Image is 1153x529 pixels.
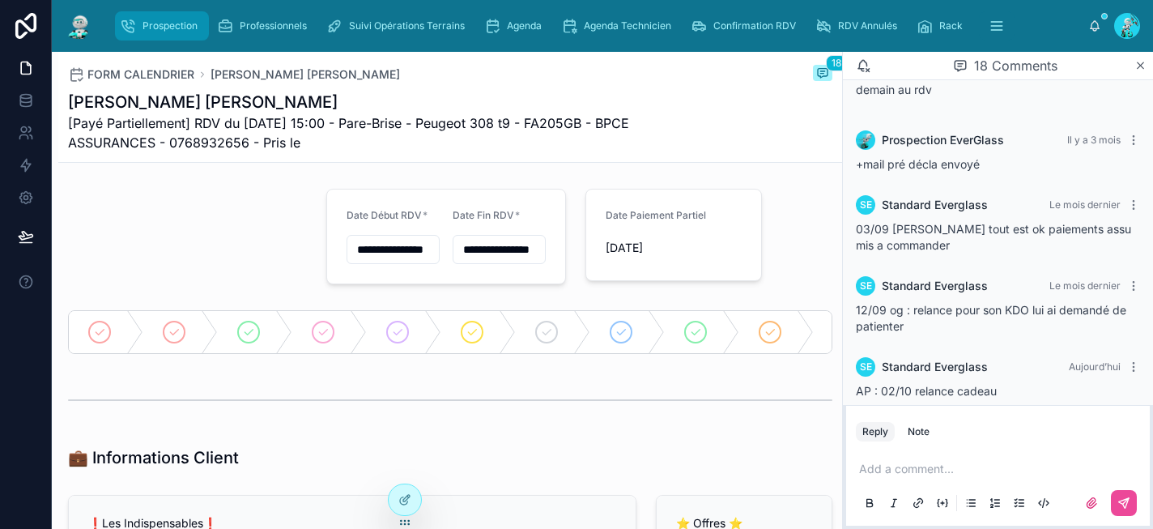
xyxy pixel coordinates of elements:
[453,209,514,221] span: Date Fin RDV
[856,422,895,442] button: Reply
[912,11,974,41] a: Rack
[240,19,307,32] span: Professionnels
[813,65,832,84] button: 18
[860,198,872,211] span: SE
[349,19,465,32] span: Suivi Opérations Terrains
[1049,279,1121,292] span: Le mois dernier
[1049,198,1121,211] span: Le mois dernier
[347,209,422,221] span: Date Début RDV
[882,197,988,213] span: Standard Everglass
[882,132,1004,148] span: Prospection EverGlass
[584,19,671,32] span: Agenda Technicien
[856,303,1126,333] span: 12/09 og : relance pour son KDO lui ai demandé de patienter
[860,279,872,292] span: SE
[68,113,711,152] span: [Payé Partiellement] RDV du [DATE] 15:00 - Pare-Brise - Peugeot 308 t9 - FA205GB - BPCE ASSURANCE...
[1069,360,1121,373] span: Aujourd’hui
[115,11,209,41] a: Prospection
[68,91,711,113] h1: [PERSON_NAME] [PERSON_NAME]
[901,422,936,442] button: Note
[65,13,94,39] img: App logo
[211,66,400,83] a: [PERSON_NAME] [PERSON_NAME]
[856,157,980,171] span: +mail pré décla envoyé
[606,209,706,221] span: Date Paiement Partiel
[212,11,318,41] a: Professionnels
[856,384,997,398] span: AP : 02/10 relance cadeau
[1067,134,1121,146] span: Il y a 3 mois
[479,11,553,41] a: Agenda
[838,19,897,32] span: RDV Annulés
[811,11,908,41] a: RDV Annulés
[856,222,1131,252] span: 03/09 [PERSON_NAME] tout est ok paiements assu mis a commander
[686,11,807,41] a: Confirmation RDV
[939,19,963,32] span: Rack
[321,11,476,41] a: Suivi Opérations Terrains
[68,446,239,469] h1: 💼 Informations Client
[107,8,1088,44] div: scrollable content
[68,66,194,83] a: FORM CALENDRIER
[556,11,683,41] a: Agenda Technicien
[713,19,796,32] span: Confirmation RDV
[143,19,198,32] span: Prospection
[908,425,930,438] div: Note
[606,240,748,256] span: [DATE]
[882,278,988,294] span: Standard Everglass
[974,56,1057,75] span: 18 Comments
[860,360,872,373] span: SE
[882,359,988,375] span: Standard Everglass
[826,55,847,71] span: 18
[87,66,194,83] span: FORM CALENDRIER
[507,19,542,32] span: Agenda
